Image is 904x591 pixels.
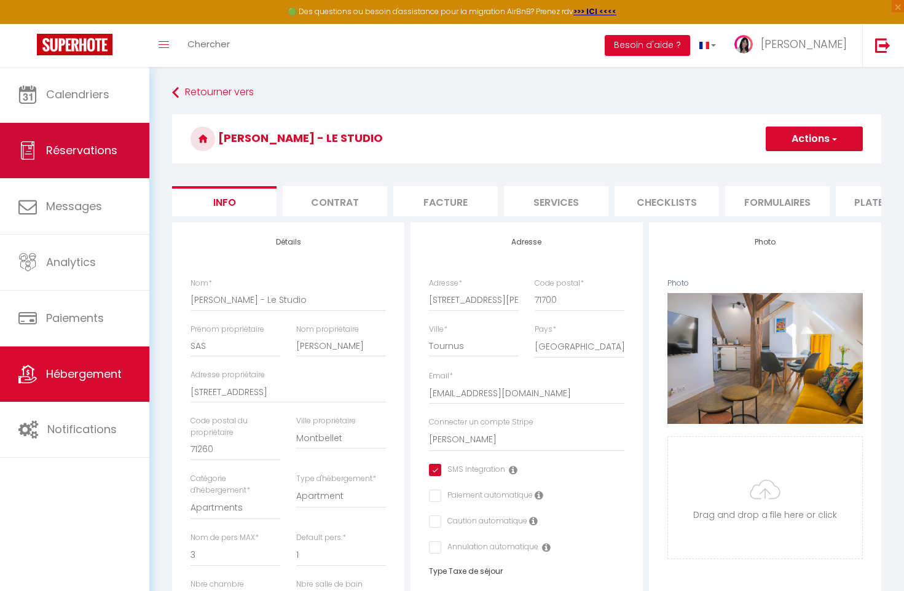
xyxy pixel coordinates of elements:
[191,579,244,590] label: Nbre chambre
[429,278,462,289] label: Adresse
[187,37,230,50] span: Chercher
[172,82,881,104] a: Retourner vers
[46,366,122,382] span: Hébergement
[441,490,533,503] label: Paiement automatique
[615,186,719,216] li: Checklists
[283,186,387,216] li: Contrat
[734,35,753,53] img: ...
[725,24,862,67] a: ... [PERSON_NAME]
[46,254,96,270] span: Analytics
[46,198,102,214] span: Messages
[191,278,212,289] label: Nom
[667,238,863,246] h4: Photo
[172,114,881,163] h3: [PERSON_NAME] - Le Studio
[429,567,624,576] h6: Type Taxe de séjour
[296,473,376,485] label: Type d'hébergement
[573,6,616,17] a: >>> ICI <<<<
[191,369,265,381] label: Adresse propriétaire
[441,515,527,529] label: Caution automatique
[535,278,584,289] label: Code postal
[37,34,112,55] img: Super Booking
[296,579,363,590] label: Nbre salle de bain
[429,238,624,246] h4: Adresse
[429,324,447,335] label: Ville
[191,532,259,544] label: Nom de pers MAX
[191,473,280,496] label: Catégorie d'hébergement
[393,186,498,216] li: Facture
[429,417,533,428] label: Connecter un compte Stripe
[296,532,346,544] label: Default pers.
[535,324,556,335] label: Pays
[429,370,453,382] label: Email
[191,238,386,246] h4: Détails
[761,36,847,52] span: [PERSON_NAME]
[725,186,830,216] li: Formulaires
[46,310,104,326] span: Paiements
[191,324,264,335] label: Prénom propriétaire
[296,415,356,427] label: Ville propriétaire
[47,421,117,437] span: Notifications
[172,186,277,216] li: Info
[46,87,109,102] span: Calendriers
[875,37,890,53] img: logout
[667,278,689,289] label: Photo
[766,127,863,151] button: Actions
[296,324,359,335] label: Nom propriétaire
[46,143,117,158] span: Réservations
[178,24,239,67] a: Chercher
[504,186,608,216] li: Services
[605,35,690,56] button: Besoin d'aide ?
[191,415,280,439] label: Code postal du propriétaire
